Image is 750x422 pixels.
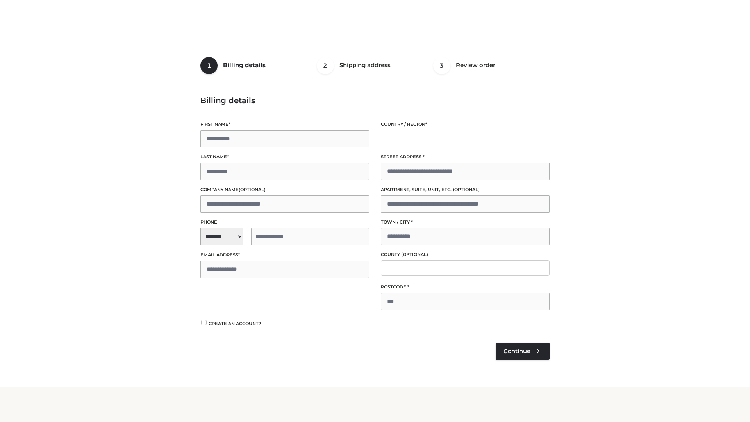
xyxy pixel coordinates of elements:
[453,187,480,192] span: (optional)
[200,153,369,161] label: Last name
[200,320,207,325] input: Create an account?
[381,153,550,161] label: Street address
[381,251,550,258] label: County
[381,218,550,226] label: Town / City
[239,187,266,192] span: (optional)
[381,186,550,193] label: Apartment, suite, unit, etc.
[200,186,369,193] label: Company name
[504,348,530,355] span: Continue
[200,251,369,259] label: Email address
[209,321,261,326] span: Create an account?
[401,252,428,257] span: (optional)
[496,343,550,360] a: Continue
[200,96,550,105] h3: Billing details
[200,121,369,128] label: First name
[200,218,369,226] label: Phone
[381,121,550,128] label: Country / Region
[381,283,550,291] label: Postcode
